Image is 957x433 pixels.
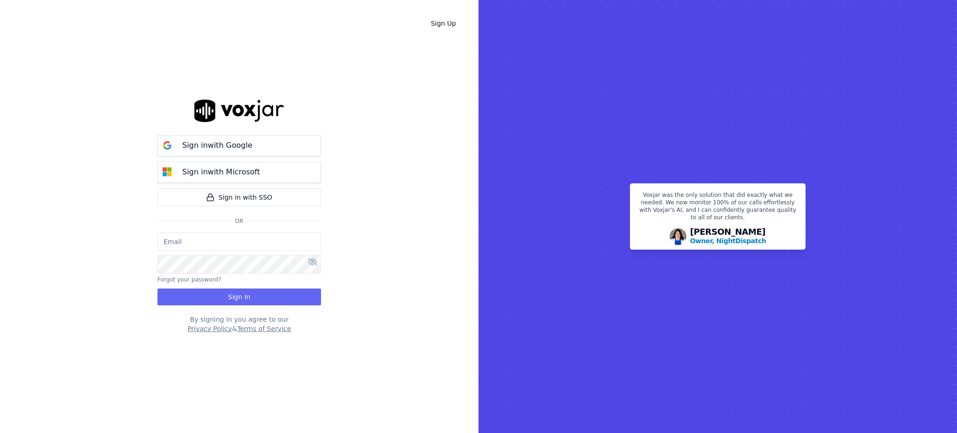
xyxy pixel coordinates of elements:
[157,315,321,333] div: By signing in you agree to our &
[423,15,464,32] a: Sign Up
[187,324,232,333] button: Privacy Policy
[158,163,177,181] img: microsoft Sign in button
[690,228,766,245] div: [PERSON_NAME]
[157,162,321,183] button: Sign inwith Microsoft
[231,217,247,225] span: Or
[670,228,686,245] img: Avatar
[157,289,321,305] button: Sign In
[158,136,177,155] img: google Sign in button
[636,191,800,225] p: Voxjar was the only solution that did exactly what we needed. We now monitor 100% of our calls ef...
[157,232,321,251] input: Email
[194,100,284,122] img: logo
[157,188,321,206] a: Sign in with SSO
[182,140,252,151] p: Sign in with Google
[690,236,766,245] p: Owner, NightDispatch
[157,276,221,283] button: Forgot your password?
[237,324,291,333] button: Terms of Service
[157,135,321,156] button: Sign inwith Google
[182,166,260,178] p: Sign in with Microsoft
